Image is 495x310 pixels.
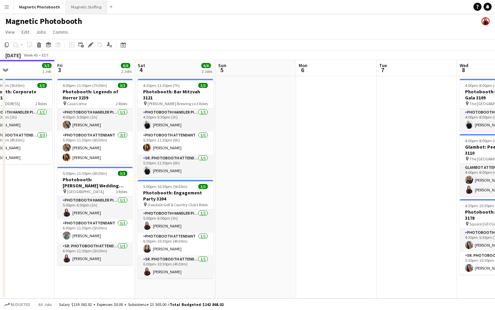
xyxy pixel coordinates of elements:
[379,62,387,68] span: Tue
[138,180,213,278] app-job-card: 5:00pm-10:30pm (5h30m)3/3Photobooth: Engagement Party 3204 Oakdale Golf & Country Club3 RolesPhot...
[378,66,387,74] span: 7
[3,28,18,36] a: View
[198,83,208,88] span: 3/3
[50,28,71,36] a: Comms
[56,66,63,74] span: 3
[42,63,52,68] span: 3/3
[201,63,211,68] span: 6/6
[66,0,107,13] button: Magnetic Staffing
[138,62,145,68] span: Sat
[63,171,107,176] span: 5:00pm-11:30pm (6h30m)
[138,154,213,177] app-card-role: Sr. Photobooth Attendant1/15:30pm-11:30pm (6h)[PERSON_NAME]
[138,131,213,154] app-card-role: Photobooth Attendant1/15:30pm-11:30pm (6h)[PERSON_NAME]
[218,62,226,68] span: Sun
[170,302,224,307] span: Total Budgeted $142 868.02
[143,184,188,189] span: 5:00pm-10:30pm (5h30m)
[14,0,66,13] button: Magnetic Photobooth
[63,83,107,88] span: 4:00pm-11:30pm (7h30m)
[22,29,29,35] span: Edit
[116,189,127,194] span: 3 Roles
[116,101,127,106] span: 2 Roles
[121,69,132,74] div: 2 Jobs
[147,101,196,106] span: [PERSON_NAME] Brewing co
[118,83,127,88] span: 3/3
[57,108,133,131] app-card-role: Photobooth Handler Pick-Up/Drop-Off1/14:00pm-5:00pm (1h)[PERSON_NAME]
[33,28,49,36] a: Jobs
[57,89,133,101] h3: Photobooth: Legends of Horror 3239
[59,302,224,307] div: Salary $139 363.02 + Expenses $0.00 + Subsistence $3 505.00 =
[5,52,21,59] div: [DATE]
[57,242,133,265] app-card-role: Sr. Photobooth Attendant1/16:00pm-11:30pm (5h30m)[PERSON_NAME]
[37,83,47,88] span: 3/3
[42,69,51,74] div: 1 Job
[3,301,31,308] button: Budgeted
[459,66,468,74] span: 8
[196,101,208,106] span: 3 Roles
[53,29,68,35] span: Comms
[5,29,15,35] span: View
[5,16,82,26] h1: Magnetic Photobooth
[482,17,490,25] app-user-avatar: Maria Lopes
[217,66,226,74] span: 5
[57,62,63,68] span: Fri
[57,219,133,242] app-card-role: Photobooth Attendant1/16:00pm-11:30pm (5h30m)[PERSON_NAME]
[35,101,47,106] span: 2 Roles
[11,302,30,307] span: Budgeted
[138,89,213,101] h3: Photobooth: Bar Mitzvah 3121
[460,62,468,68] span: Wed
[57,79,133,164] app-job-card: 4:00pm-11:30pm (7h30m)3/3Photobooth: Legends of Horror 3239 Casa Loma2 RolesPhotobooth Handler Pi...
[147,202,196,207] span: Oakdale Golf & Country Club
[202,69,212,74] div: 2 Jobs
[57,177,133,189] h3: Photobooth: [PERSON_NAME] Wedding 2721
[121,63,130,68] span: 6/6
[22,53,39,58] span: Week 40
[138,108,213,131] app-card-role: Photobooth Handler Pick-Up/Drop-Off1/14:30pm-5:30pm (1h)[PERSON_NAME]
[138,79,213,177] app-job-card: 4:30pm-11:30pm (7h)3/3Photobooth: Bar Mitzvah 3121 [PERSON_NAME] Brewing co3 RolesPhotobooth Hand...
[19,28,32,36] a: Edit
[67,101,87,106] span: Casa Loma
[198,184,208,189] span: 3/3
[57,131,133,164] app-card-role: Photobooth Attendant2/25:00pm-11:30pm (6h30m)[PERSON_NAME][PERSON_NAME]
[138,255,213,278] app-card-role: Sr. Photobooth Attendant1/16:00pm-10:30pm (4h30m)[PERSON_NAME]
[118,171,127,176] span: 3/3
[196,202,208,207] span: 3 Roles
[37,302,53,307] span: All jobs
[36,29,46,35] span: Jobs
[67,189,104,194] span: [GEOGRAPHIC_DATA]
[143,83,180,88] span: 4:30pm-11:30pm (7h)
[42,53,49,58] div: EDT
[298,66,307,74] span: 6
[299,62,307,68] span: Mon
[57,196,133,219] app-card-role: Photobooth Handler Pick-Up/Drop-Off1/15:00pm-6:00pm (1h)[PERSON_NAME]
[57,167,133,265] app-job-card: 5:00pm-11:30pm (6h30m)3/3Photobooth: [PERSON_NAME] Wedding 2721 [GEOGRAPHIC_DATA]3 RolesPhotoboot...
[138,232,213,255] app-card-role: Photobooth Attendant1/16:00pm-10:30pm (4h30m)[PERSON_NAME]
[138,190,213,202] h3: Photobooth: Engagement Party 3204
[137,66,145,74] span: 4
[138,210,213,232] app-card-role: Photobooth Handler Pick-Up/Drop-Off1/15:00pm-6:00pm (1h)[PERSON_NAME]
